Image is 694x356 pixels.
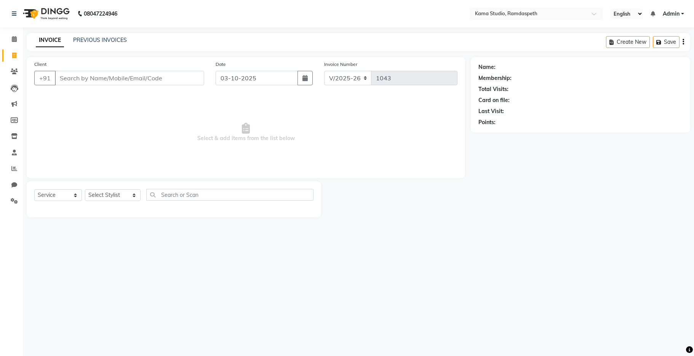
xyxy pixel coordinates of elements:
[324,61,357,68] label: Invoice Number
[478,63,496,71] div: Name:
[36,34,64,47] a: INVOICE
[478,96,510,104] div: Card on file:
[478,85,509,93] div: Total Visits:
[34,94,457,171] span: Select & add items from the list below
[73,37,127,43] a: PREVIOUS INVOICES
[606,36,650,48] button: Create New
[55,71,204,85] input: Search by Name/Mobile/Email/Code
[478,107,504,115] div: Last Visit:
[34,71,56,85] button: +91
[34,61,46,68] label: Client
[478,118,496,126] div: Points:
[216,61,226,68] label: Date
[146,189,313,201] input: Search or Scan
[19,3,72,24] img: logo
[84,3,117,24] b: 08047224946
[663,10,680,18] span: Admin
[653,36,680,48] button: Save
[478,74,512,82] div: Membership:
